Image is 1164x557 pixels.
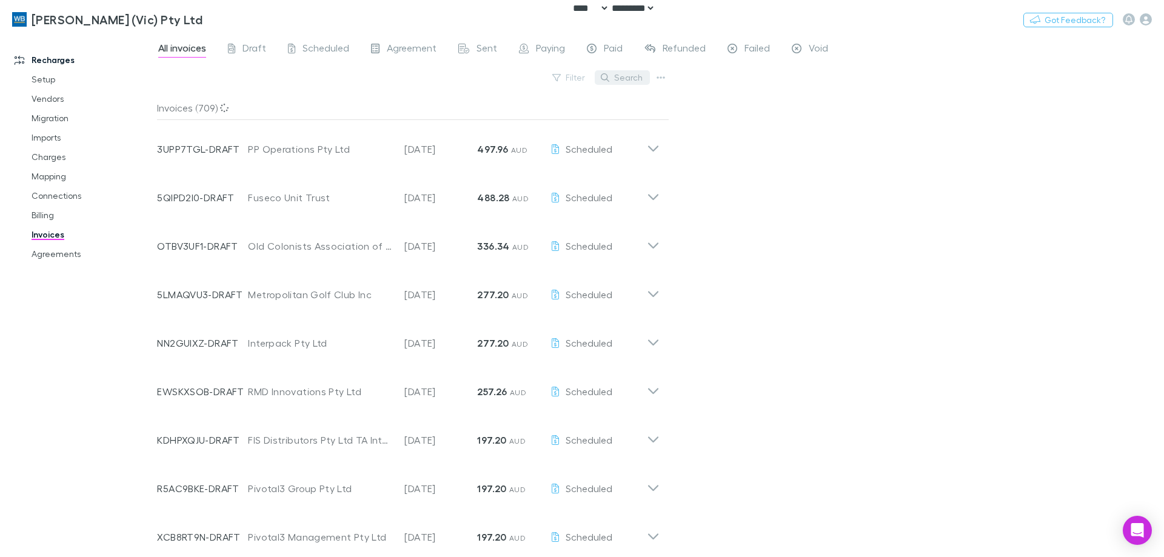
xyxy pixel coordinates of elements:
[12,12,27,27] img: William Buck (Vic) Pty Ltd's Logo
[566,143,612,155] span: Scheduled
[566,385,612,397] span: Scheduled
[19,225,164,244] a: Invoices
[512,339,528,349] span: AUD
[248,336,392,350] div: Interpack Pty Ltd
[510,388,526,397] span: AUD
[19,70,164,89] a: Setup
[248,287,392,302] div: Metropolitan Golf Club Inc
[248,190,392,205] div: Fuseco Unit Trust
[511,145,527,155] span: AUD
[477,434,506,446] strong: 197.20
[157,239,248,253] p: OTBV3UF1-DRAFT
[404,481,477,496] p: [DATE]
[157,530,248,544] p: XCB8RT9N-DRAFT
[566,192,612,203] span: Scheduled
[404,190,477,205] p: [DATE]
[477,42,497,58] span: Sent
[147,459,669,508] div: R5AC9BKE-DRAFTPivotal3 Group Pty Ltd[DATE]197.20 AUDScheduled
[566,482,612,494] span: Scheduled
[595,70,650,85] button: Search
[387,42,436,58] span: Agreement
[157,384,248,399] p: EWSKXSOB-DRAFT
[604,42,623,58] span: Paid
[19,128,164,147] a: Imports
[404,336,477,350] p: [DATE]
[147,314,669,362] div: NN2GUIXZ-DRAFTInterpack Pty Ltd[DATE]277.20 AUDScheduled
[566,531,612,542] span: Scheduled
[477,240,509,252] strong: 336.34
[157,481,248,496] p: R5AC9BKE-DRAFT
[512,194,529,203] span: AUD
[663,42,706,58] span: Refunded
[477,482,506,495] strong: 197.20
[147,217,669,265] div: OTBV3UF1-DRAFTOld Colonists Association of Victoria (TA Abound Communities)[DATE]336.34 AUDScheduled
[477,192,509,204] strong: 488.28
[404,530,477,544] p: [DATE]
[509,436,526,445] span: AUD
[32,12,202,27] h3: [PERSON_NAME] (Vic) Pty Ltd
[477,143,508,155] strong: 497.96
[404,384,477,399] p: [DATE]
[509,533,526,542] span: AUD
[248,481,392,496] div: Pivotal3 Group Pty Ltd
[1123,516,1152,545] div: Open Intercom Messenger
[303,42,349,58] span: Scheduled
[566,240,612,252] span: Scheduled
[809,42,828,58] span: Void
[248,384,392,399] div: RMD Innovations Pty Ltd
[19,244,164,264] a: Agreements
[744,42,770,58] span: Failed
[147,411,669,459] div: KDHPXQJU-DRAFTFIS Distributors Pty Ltd TA IntaFloors [GEOGRAPHIC_DATA] ([GEOGRAPHIC_DATA])[DATE]1...
[477,337,509,349] strong: 277.20
[477,531,506,543] strong: 197.20
[566,289,612,300] span: Scheduled
[157,190,248,205] p: 5QIPD2I0-DRAFT
[2,50,164,70] a: Recharges
[157,287,248,302] p: 5LMAQVU3-DRAFT
[19,186,164,205] a: Connections
[242,42,266,58] span: Draft
[147,120,669,168] div: 3UPP7TGL-DRAFTPP Operations Pty Ltd[DATE]497.96 AUDScheduled
[248,433,392,447] div: FIS Distributors Pty Ltd TA IntaFloors [GEOGRAPHIC_DATA] ([GEOGRAPHIC_DATA])
[512,242,529,252] span: AUD
[404,287,477,302] p: [DATE]
[1023,13,1113,27] button: Got Feedback?
[158,42,206,58] span: All invoices
[147,265,669,314] div: 5LMAQVU3-DRAFTMetropolitan Golf Club Inc[DATE]277.20 AUDScheduled
[536,42,565,58] span: Paying
[19,89,164,108] a: Vendors
[147,362,669,411] div: EWSKXSOB-DRAFTRMD Innovations Pty Ltd[DATE]257.26 AUDScheduled
[248,239,392,253] div: Old Colonists Association of Victoria (TA Abound Communities)
[19,167,164,186] a: Mapping
[147,168,669,217] div: 5QIPD2I0-DRAFTFuseco Unit Trust[DATE]488.28 AUDScheduled
[546,70,592,85] button: Filter
[404,239,477,253] p: [DATE]
[477,289,509,301] strong: 277.20
[477,385,507,398] strong: 257.26
[248,142,392,156] div: PP Operations Pty Ltd
[147,508,669,556] div: XCB8RT9N-DRAFTPivotal3 Management Pty Ltd[DATE]197.20 AUDScheduled
[566,434,612,445] span: Scheduled
[5,5,210,34] a: [PERSON_NAME] (Vic) Pty Ltd
[19,147,164,167] a: Charges
[248,530,392,544] div: Pivotal3 Management Pty Ltd
[157,433,248,447] p: KDHPXQJU-DRAFT
[512,291,528,300] span: AUD
[404,142,477,156] p: [DATE]
[566,337,612,349] span: Scheduled
[509,485,526,494] span: AUD
[19,108,164,128] a: Migration
[404,433,477,447] p: [DATE]
[19,205,164,225] a: Billing
[157,142,248,156] p: 3UPP7TGL-DRAFT
[157,336,248,350] p: NN2GUIXZ-DRAFT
